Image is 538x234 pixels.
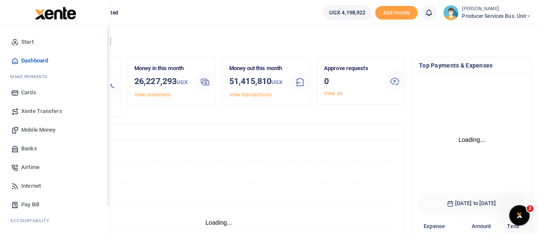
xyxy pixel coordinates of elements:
[205,219,232,226] text: Loading...
[462,6,531,13] small: [PERSON_NAME]
[419,193,524,214] h6: [DATE] to [DATE]
[7,51,103,70] a: Dashboard
[134,64,188,73] p: Money in this month
[443,5,458,20] img: profile-user
[375,9,418,15] a: Add money
[21,182,41,190] span: Internet
[21,200,39,209] span: Pay Bill
[21,163,40,172] span: Airtime
[7,83,103,102] a: Cards
[229,75,283,89] h3: 51,415,810
[462,12,531,20] span: Producer Services Bus. Unit
[34,9,76,16] a: logo-small logo-large logo-large
[21,126,55,134] span: Mobile Money
[324,75,378,87] h3: 0
[323,5,372,20] a: UGX 4,198,922
[32,37,531,46] h4: Hello [PERSON_NAME]
[21,107,62,116] span: Xente Transfers
[7,33,103,51] a: Start
[176,79,188,85] small: UGX
[319,5,375,20] li: Wallet ballance
[527,205,533,212] span: 2
[7,139,103,158] a: Banks
[7,177,103,195] a: Internet
[324,90,342,96] a: View all
[21,88,36,97] span: Cards
[329,8,365,17] span: UGX 4,198,922
[35,7,76,20] img: logo-large
[7,102,103,121] a: Xente Transfers
[21,56,48,65] span: Dashboard
[375,6,418,20] li: Toup your wallet
[7,195,103,214] a: Pay Bill
[419,61,524,70] h4: Top Payments & Expenses
[21,38,34,46] span: Start
[7,121,103,139] a: Mobile Money
[14,73,48,80] span: ake Payments
[134,92,171,98] a: View statement
[134,75,188,89] h3: 26,227,293
[229,64,283,73] p: Money out this month
[458,136,485,143] text: Loading...
[17,217,49,224] span: countability
[7,70,103,83] li: M
[271,79,282,85] small: UGX
[443,5,531,20] a: profile-user [PERSON_NAME] Producer Services Bus. Unit
[229,92,271,98] a: View transactions
[40,128,398,137] h4: Transactions Overview
[509,205,529,226] iframe: Intercom live chat
[21,144,37,153] span: Banks
[7,214,103,227] li: Ac
[375,6,418,20] span: Add money
[7,158,103,177] a: Airtime
[324,64,378,73] p: Approve requests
